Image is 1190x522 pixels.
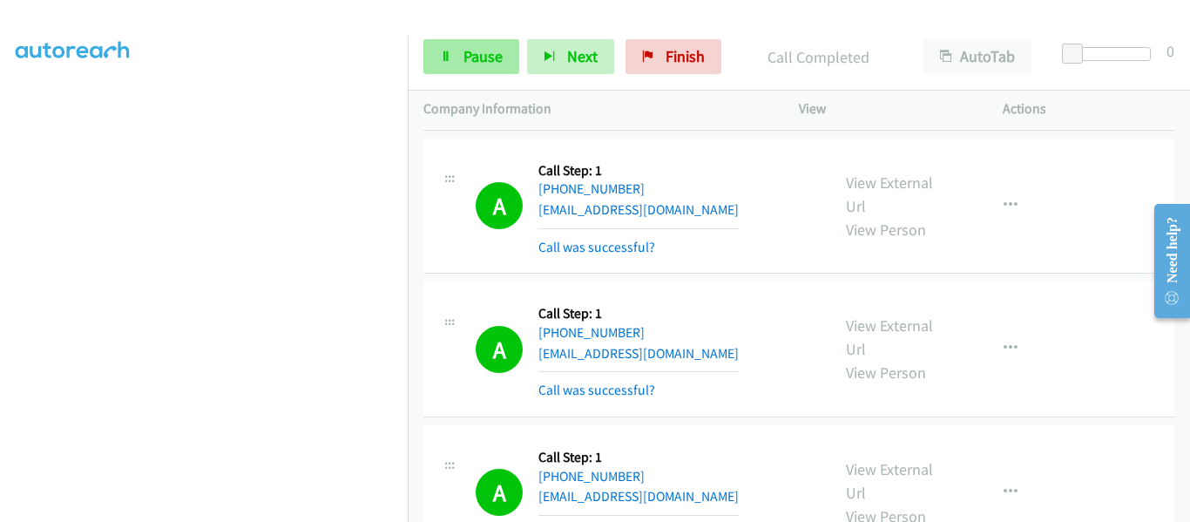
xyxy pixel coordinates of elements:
button: Next [527,39,614,74]
a: Pause [423,39,519,74]
h5: Call Step: 1 [538,305,739,322]
a: [EMAIL_ADDRESS][DOMAIN_NAME] [538,345,739,362]
a: [PHONE_NUMBER] [538,468,645,485]
a: View Person [846,363,926,383]
a: [EMAIL_ADDRESS][DOMAIN_NAME] [538,201,739,218]
p: Company Information [423,98,767,119]
a: View Person [846,220,926,240]
h1: A [476,326,523,373]
a: View External Url [846,173,933,216]
a: [EMAIL_ADDRESS][DOMAIN_NAME] [538,488,739,505]
a: [PHONE_NUMBER] [538,180,645,197]
a: [PHONE_NUMBER] [538,324,645,341]
span: Next [567,46,598,66]
p: View [799,98,971,119]
span: Pause [463,46,503,66]
h5: Call Step: 1 [538,449,739,466]
p: Actions [1003,98,1175,119]
a: Finish [625,39,721,74]
span: Finish [666,46,705,66]
button: AutoTab [923,39,1031,74]
p: Call Completed [745,45,892,69]
a: Call was successful? [538,239,655,255]
h1: A [476,469,523,516]
a: View External Url [846,459,933,503]
div: 0 [1166,39,1174,63]
iframe: Resource Center [1139,192,1190,330]
h1: A [476,182,523,229]
a: View External Url [846,315,933,359]
h5: Call Step: 1 [538,162,739,180]
a: Call was successful? [538,382,655,398]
